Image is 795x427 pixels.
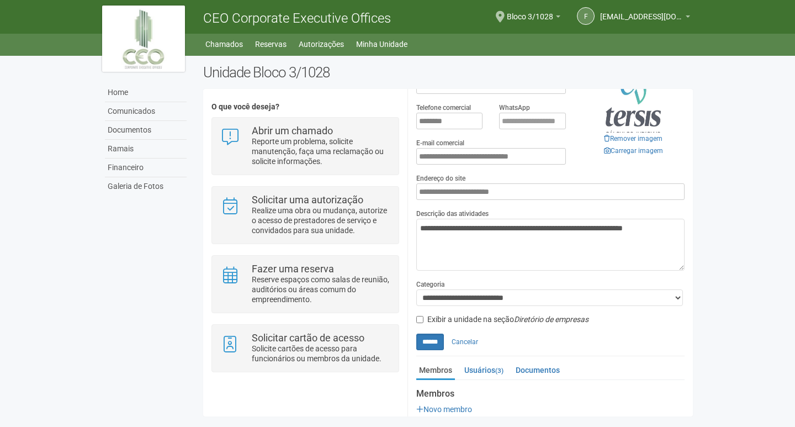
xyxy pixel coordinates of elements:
label: Descrição das atividades [416,209,489,219]
a: Membros [416,362,455,380]
span: CEO Corporate Executive Offices [203,10,391,26]
span: Bloco 3/1028 [507,2,553,21]
a: Home [105,83,187,102]
a: Solicitar uma autorização Realize uma obra ou mudança, autorize o acesso de prestadores de serviç... [220,195,390,235]
strong: Solicitar uma autorização [252,194,363,205]
label: Telefone comercial [416,103,471,113]
p: Reporte um problema, solicite manutenção, faça uma reclamação ou solicite informações. [252,136,390,166]
a: Novo membro [416,405,472,414]
label: WhatsApp [499,103,530,113]
h4: O que você deseja? [211,103,399,111]
strong: Abrir um chamado [252,125,333,136]
a: Ramais [105,140,187,159]
a: Cancelar [446,334,484,350]
a: Fazer uma reserva Reserve espaços como salas de reunião, auditórios ou áreas comum do empreendime... [220,264,390,304]
a: Abrir um chamado Reporte um problema, solicite manutenção, faça uma reclamação ou solicite inform... [220,126,390,166]
strong: Fazer uma reserva [252,263,334,275]
em: Diretório de empresas [514,315,589,324]
a: Chamados [205,36,243,52]
p: Realize uma obra ou mudança, autorize o acesso de prestadores de serviço e convidados para sua un... [252,205,390,235]
a: Galeria de Fotos [105,177,187,196]
p: Reserve espaços como salas de reunião, auditórios ou áreas comum do empreendimento. [252,275,390,304]
label: Categoria [416,280,444,289]
p: Solicite cartões de acesso para funcionários ou membros da unidade. [252,344,390,363]
a: Reservas [255,36,287,52]
strong: Membros [416,389,685,399]
a: Autorizações [299,36,344,52]
a: Bloco 3/1028 [507,14,560,23]
label: E-mail comercial [416,138,464,148]
label: Exibir a unidade na seção [416,314,589,325]
span: financeiro@tersiscalculos.com.br [600,2,683,21]
a: [EMAIL_ADDRESS][DOMAIN_NAME] [600,14,690,23]
label: Endereço do site [416,173,465,183]
a: Documentos [513,362,563,378]
button: Carregar imagem [601,145,666,157]
a: Minha Unidade [356,36,407,52]
a: Usuários(3) [462,362,506,378]
strong: Solicitar cartão de acesso [252,332,364,344]
a: Comunicados [105,102,187,121]
input: Exibir a unidade na seçãoDiretório de empresas [416,316,423,323]
a: f [577,7,595,25]
img: Tersis%20Calculos%20Judiciais%20-%20Logo%20Vertical%20RGB.png [606,77,661,133]
a: Documentos [105,121,187,140]
small: (3) [495,367,504,375]
button: Remover imagem [601,133,666,145]
a: Financeiro [105,159,187,177]
h2: Unidade Bloco 3/1028 [203,64,693,81]
a: Solicitar cartão de acesso Solicite cartões de acesso para funcionários ou membros da unidade. [220,333,390,363]
img: logo.jpg [102,6,185,72]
